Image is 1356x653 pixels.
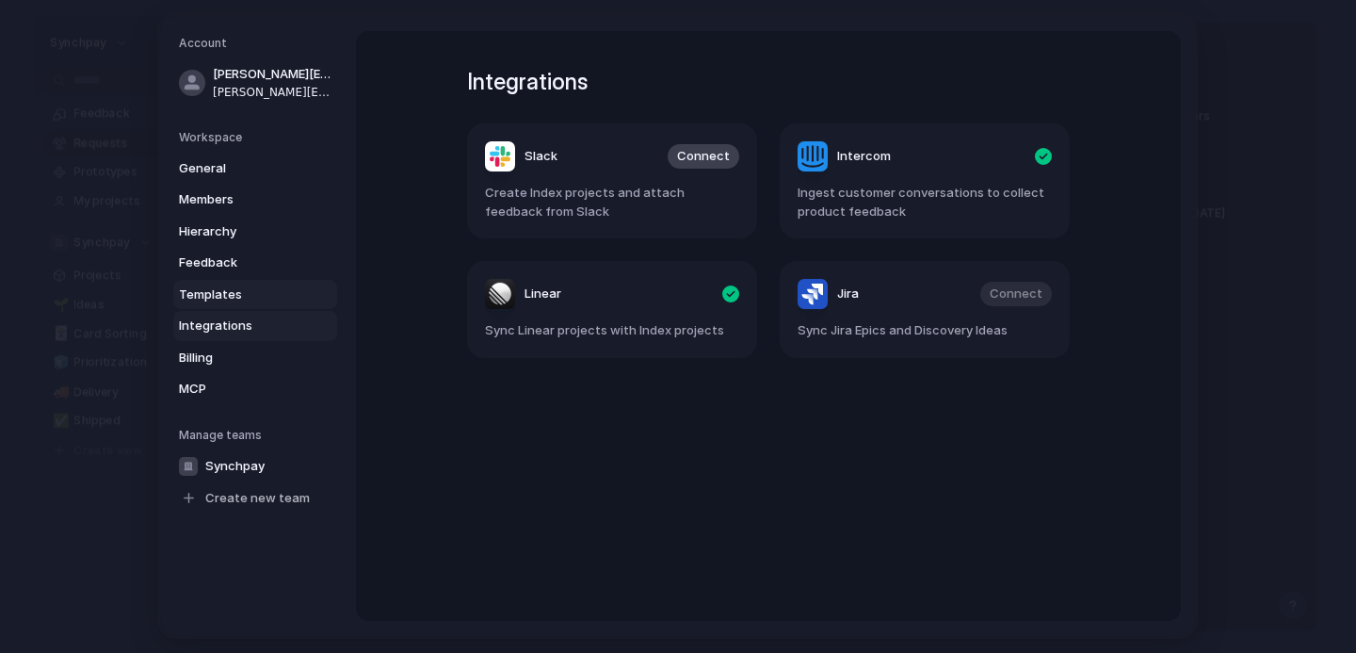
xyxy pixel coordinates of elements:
span: Sync Linear projects with Index projects [485,321,739,340]
a: Create new team [173,483,337,514]
span: Connect [677,148,730,167]
h5: Account [179,35,337,52]
span: Sync Jira Epics and Discovery Ideas [798,321,1052,340]
span: [PERSON_NAME][EMAIL_ADDRESS][PERSON_NAME][DOMAIN_NAME] [213,84,333,101]
a: Templates [173,280,337,310]
h5: Workspace [179,129,337,146]
a: [PERSON_NAME][EMAIL_ADDRESS][PERSON_NAME][DOMAIN_NAME][PERSON_NAME][EMAIL_ADDRESS][PERSON_NAME][D... [173,59,337,106]
a: MCP [173,374,337,404]
span: Intercom [837,148,891,167]
span: Jira [837,286,859,304]
span: Templates [179,286,299,304]
a: Billing [173,343,337,373]
span: Members [179,190,299,209]
span: MCP [179,380,299,399]
span: Integrations [179,317,299,335]
h5: Manage teams [179,427,337,444]
a: Integrations [173,311,337,341]
a: Synchpay [173,451,337,482]
span: Create new team [205,489,310,508]
span: [PERSON_NAME][EMAIL_ADDRESS][PERSON_NAME][DOMAIN_NAME] [213,65,333,84]
span: Feedback [179,253,299,272]
span: Ingest customer conversations to collect product feedback [798,184,1052,220]
a: Feedback [173,248,337,278]
span: General [179,159,299,178]
span: Billing [179,349,299,367]
span: Slack [525,148,557,167]
span: Synchpay [205,457,265,476]
a: Hierarchy [173,217,337,247]
a: Members [173,185,337,215]
h1: Integrations [467,65,1070,99]
span: Hierarchy [179,222,299,241]
a: General [173,154,337,184]
span: Linear [525,286,561,304]
button: Connect [668,144,739,169]
span: Create Index projects and attach feedback from Slack [485,184,739,220]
